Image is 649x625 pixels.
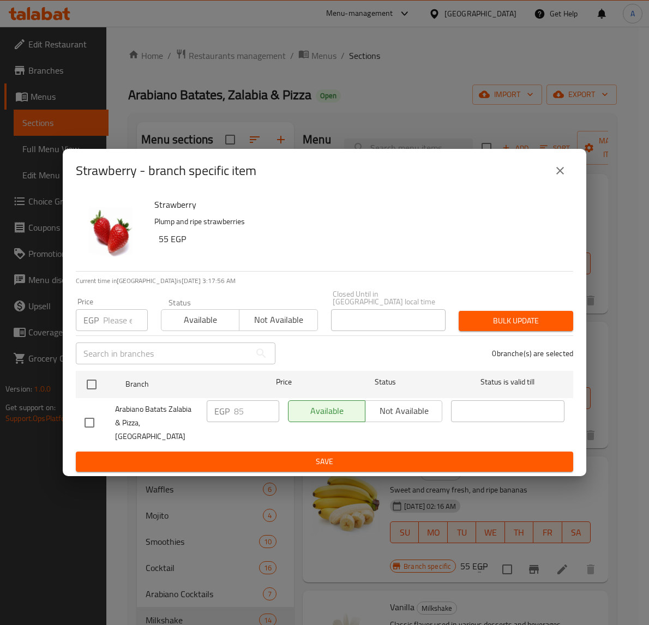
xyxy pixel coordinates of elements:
span: Bulk update [467,314,564,328]
p: Plump and ripe strawberries [154,215,564,229]
button: Bulk update [459,311,573,331]
input: Search in branches [76,342,250,364]
p: Current time in [GEOGRAPHIC_DATA] is [DATE] 3:17:56 AM [76,276,573,286]
button: Available [161,309,239,331]
span: Save [85,455,564,468]
button: Not available [239,309,317,331]
span: Arabiano Batats Zalabia & Pizza,[GEOGRAPHIC_DATA] [115,402,198,443]
h6: 55 EGP [159,231,564,247]
h6: Strawberry [154,197,564,212]
img: Strawberry [76,197,146,267]
span: Not available [244,312,313,328]
p: 0 branche(s) are selected [492,348,573,359]
span: Branch [125,377,239,391]
span: Available [166,312,235,328]
h2: Strawberry - branch specific item [76,162,256,179]
button: close [547,158,573,184]
input: Please enter price [234,400,279,422]
button: Save [76,452,573,472]
p: EGP [83,314,99,327]
span: Price [248,375,320,389]
p: EGP [214,405,230,418]
input: Please enter price [103,309,148,331]
span: Status is valid till [451,375,564,389]
span: Status [329,375,442,389]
